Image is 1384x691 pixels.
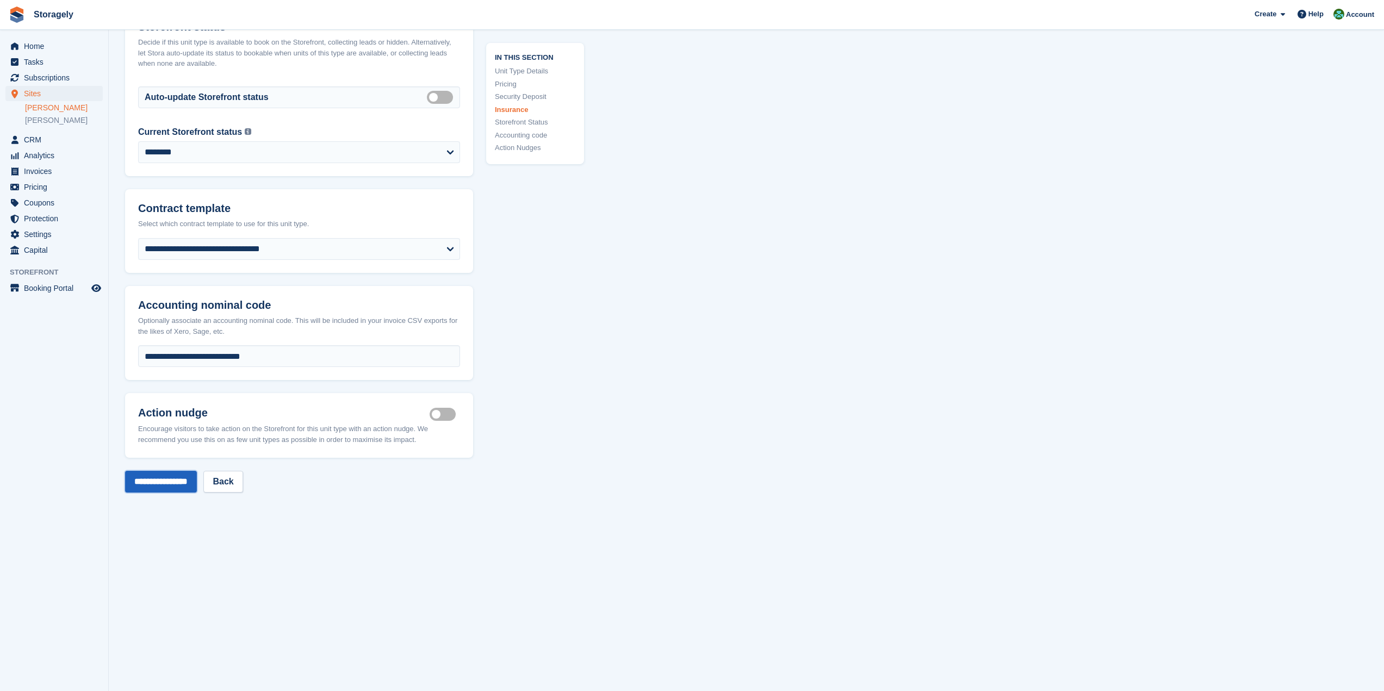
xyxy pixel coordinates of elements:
span: Help [1308,9,1324,20]
div: Encourage visitors to take action on the Storefront for this unit type with an action nudge. We r... [138,424,460,445]
span: Protection [24,211,89,226]
a: menu [5,132,103,147]
a: Accounting code [495,129,575,140]
a: Unit Type Details [495,66,575,77]
span: Settings [24,227,89,242]
span: Capital [24,242,89,258]
a: Storagely [29,5,78,23]
a: Preview store [90,282,103,295]
a: menu [5,242,103,258]
a: menu [5,148,103,163]
label: Is active [430,414,460,415]
span: Home [24,39,89,54]
span: Coupons [24,195,89,210]
h2: Contract template [138,202,460,215]
span: Invoices [24,164,89,179]
span: Sites [24,86,89,101]
img: Notifications [1333,9,1344,20]
a: menu [5,179,103,195]
a: Storefront Status [495,117,575,128]
span: Storefront [10,267,108,278]
a: [PERSON_NAME] [25,115,103,126]
label: Auto manage storefront status [427,96,457,98]
h2: Accounting nominal code [138,299,460,312]
div: Decide if this unit type is available to book on the Storefront, collecting leads or hidden. Alte... [138,37,460,69]
a: menu [5,54,103,70]
span: Account [1346,9,1374,20]
h2: Action nudge [138,406,430,419]
a: menu [5,70,103,85]
a: menu [5,86,103,101]
a: Back [203,471,243,493]
a: menu [5,164,103,179]
a: Security Deposit [495,91,575,102]
span: Subscriptions [24,70,89,85]
label: Current Storefront status [138,126,242,139]
a: [PERSON_NAME] [25,103,103,113]
a: menu [5,227,103,242]
span: Pricing [24,179,89,195]
a: menu [5,195,103,210]
label: Auto-update Storefront status [145,91,269,104]
a: Insurance [495,104,575,115]
span: Analytics [24,148,89,163]
span: Create [1255,9,1276,20]
img: icon-info-grey-7440780725fd019a000dd9b08b2336e03edf1995a4989e88bcd33f0948082b44.svg [245,128,251,135]
a: menu [5,39,103,54]
div: Optionally associate an accounting nominal code. This will be included in your invoice CSV export... [138,315,460,337]
span: In this section [495,51,575,61]
a: menu [5,281,103,296]
a: Pricing [495,78,575,89]
span: Tasks [24,54,89,70]
img: stora-icon-8386f47178a22dfd0bd8f6a31ec36ba5ce8667c1dd55bd0f319d3a0aa187defe.svg [9,7,25,23]
div: Select which contract template to use for this unit type. [138,219,460,229]
a: Action Nudges [495,142,575,153]
span: Booking Portal [24,281,89,296]
span: CRM [24,132,89,147]
a: menu [5,211,103,226]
